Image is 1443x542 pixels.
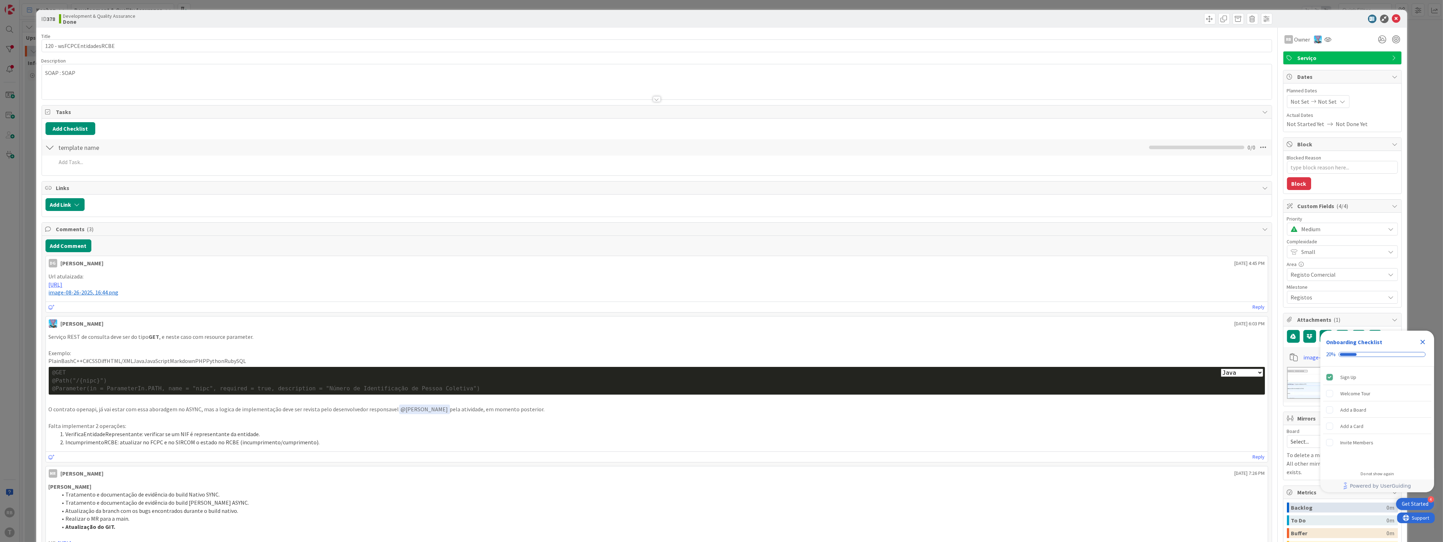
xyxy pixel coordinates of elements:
li: VerificaEntidadeRepresentante: verificar se um NIF é representante da entidade. [57,430,1265,438]
p: Url atulaizada: [49,272,1265,281]
span: Description [42,58,66,64]
button: Add Comment [45,239,91,252]
div: Onboarding Checklist [1326,338,1382,346]
div: Footer [1320,479,1434,492]
span: ID [42,15,55,23]
button: Block [1287,177,1311,190]
strong: [PERSON_NAME] [49,483,92,490]
div: Checklist items [1320,367,1434,466]
a: Reply [1253,303,1265,311]
img: SF [49,319,57,328]
button: Add Link [45,198,85,211]
span: Mirrors [1298,414,1389,423]
span: Atualização da branch com os bugs encontrados durante o build nativo. [66,507,238,514]
div: Sign Up [1340,373,1356,381]
div: Close Checklist [1417,336,1428,348]
div: MR [49,469,57,478]
div: Add a Card [1340,422,1363,430]
span: Comments [56,225,1259,233]
span: image-08-26-2025, 16:44.png [49,289,119,296]
span: Attachments [1298,315,1389,324]
span: @Path("/{nipc}") [52,377,107,384]
span: Tratamento e documentação de evidência do build [PERSON_NAME] ASYNC. [66,499,249,506]
span: Actual Dates [1287,112,1398,119]
span: Owner [1294,35,1310,44]
p: SOAP : SOAP [45,69,1268,77]
div: 0m [1387,515,1395,525]
a: image-08-26-2025, 16:44.png [1303,353,1373,362]
span: Not Set [1318,97,1337,106]
span: Small [1302,247,1382,257]
span: Links [56,184,1259,192]
span: Custom Fields [1298,202,1389,210]
div: [PERSON_NAME] [61,469,104,478]
span: [DATE] 6:03 PM [1235,320,1265,327]
div: [PERSON_NAME] [61,319,104,328]
div: [PERSON_NAME] [61,259,104,267]
span: [PERSON_NAME] [401,406,448,413]
span: Block [1298,140,1389,148]
span: Select... [1291,437,1382,446]
a: Powered by UserGuiding [1324,479,1431,492]
div: Open Get Started checklist, remaining modules: 4 [1396,498,1434,510]
strong: GET [149,333,160,340]
div: 4 [1428,496,1434,503]
span: @ [401,406,406,413]
input: type card name here... [42,39,1272,52]
span: @Parameter(in = ParameterIn.PATH, name = "nipc", required = true, description = "Número de Identi... [52,385,480,392]
span: 0 / 0 [1248,143,1256,152]
label: Blocked Reason [1287,155,1321,161]
span: [DATE] 7:26 PM [1235,470,1265,477]
div: Invite Members [1340,438,1373,447]
div: Sign Up is complete. [1323,369,1431,385]
span: Registo Comercial [1291,270,1382,280]
b: 378 [47,15,55,22]
div: To Do [1291,515,1387,525]
span: Board [1287,429,1300,434]
div: Checklist progress: 20% [1326,351,1428,358]
li: IncumprimentoRCBE: atualizar no FCPC e no SIRCOM o estado no RCBE (incumprimento/cumprimento). [57,438,1265,446]
span: Development & Quality Assurance [63,13,136,19]
span: ( 3 ) [87,226,94,233]
span: ( 1 ) [1334,316,1341,323]
div: RB [1284,35,1293,44]
span: Powered by UserGuiding [1350,482,1411,490]
div: 0m [1387,528,1395,538]
div: DG [49,259,57,267]
a: Reply [1253,452,1265,461]
div: Area [1287,262,1398,267]
p: To delete a mirror card, just delete the card. All other mirrored cards will continue to exists. [1287,451,1398,476]
span: Not Set [1291,97,1310,106]
span: Serviço [1298,54,1389,62]
div: Invite Members is incomplete. [1323,435,1431,450]
div: 0m [1387,503,1395,513]
div: 20% [1326,351,1336,358]
div: Buffer [1291,528,1387,538]
span: [DATE] 4:45 PM [1235,260,1265,267]
span: @GET [52,369,66,376]
div: Milestone [1287,284,1398,289]
div: Get Started [1402,500,1428,508]
span: Support [15,1,32,10]
a: [URL] [49,281,63,288]
span: Medium [1302,224,1382,234]
span: Planned Dates [1287,87,1398,94]
div: Add a Card is incomplete. [1323,418,1431,434]
div: Complexidade [1287,239,1398,244]
div: Priority [1287,216,1398,221]
p: O contrato openapi, já vai estar com essa aboradgem no ASYNC, mas a logica de implementação deve ... [49,405,1265,414]
span: Tratamento e documentação de evidência do build Nativo SYNC. [66,491,220,498]
span: ( 4/4 ) [1337,202,1348,210]
b: Done [63,19,136,25]
div: Welcome Tour [1340,389,1370,398]
label: Title [42,33,51,39]
div: Add a Board [1340,406,1366,414]
span: Not Started Yet [1287,120,1325,128]
span: Realizar o MR para a main. [66,515,130,522]
p: Exemplo: [49,349,1265,357]
span: Tasks [56,108,1259,116]
span: Metrics [1298,488,1389,497]
div: Checklist Container [1320,331,1434,492]
img: SF [1314,36,1322,43]
span: Not Done Yet [1336,120,1368,128]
